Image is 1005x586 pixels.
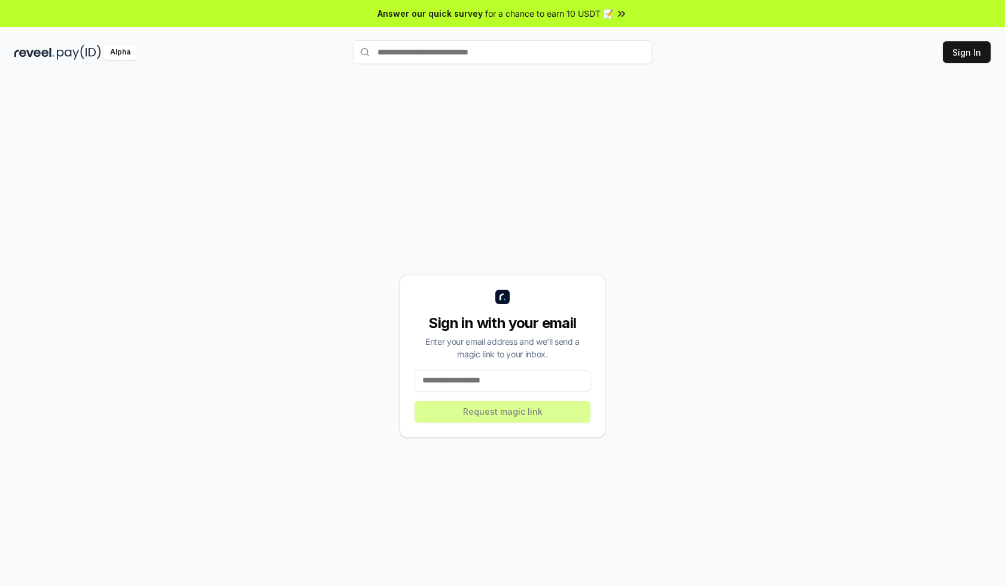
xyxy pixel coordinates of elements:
[57,45,101,60] img: pay_id
[415,335,590,360] div: Enter your email address and we’ll send a magic link to your inbox.
[14,45,54,60] img: reveel_dark
[943,41,991,63] button: Sign In
[377,7,483,20] span: Answer our quick survey
[103,45,137,60] div: Alpha
[415,314,590,333] div: Sign in with your email
[495,290,510,304] img: logo_small
[485,7,613,20] span: for a chance to earn 10 USDT 📝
